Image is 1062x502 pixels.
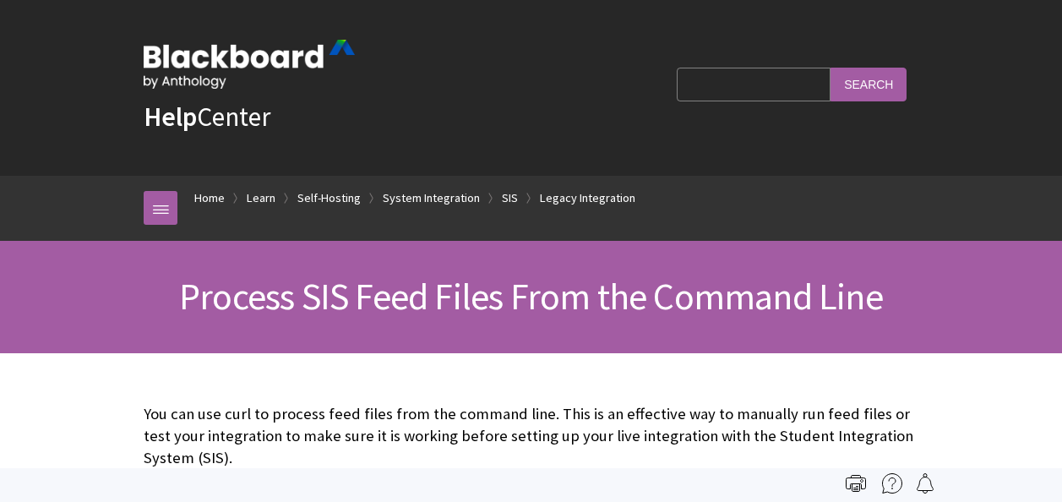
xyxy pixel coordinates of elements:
[846,473,866,494] img: Print
[831,68,907,101] input: Search
[144,100,197,134] strong: Help
[144,100,270,134] a: HelpCenter
[179,273,883,319] span: Process SIS Feed Files From the Command Line
[882,473,902,494] img: More help
[502,188,518,209] a: SIS
[540,188,635,209] a: Legacy Integration
[144,40,355,89] img: Blackboard by Anthology
[297,188,361,209] a: Self-Hosting
[194,188,225,209] a: Home
[144,403,918,470] p: You can use curl to process feed files from the command line. This is an effective way to manuall...
[383,188,480,209] a: System Integration
[915,473,935,494] img: Follow this page
[247,188,275,209] a: Learn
